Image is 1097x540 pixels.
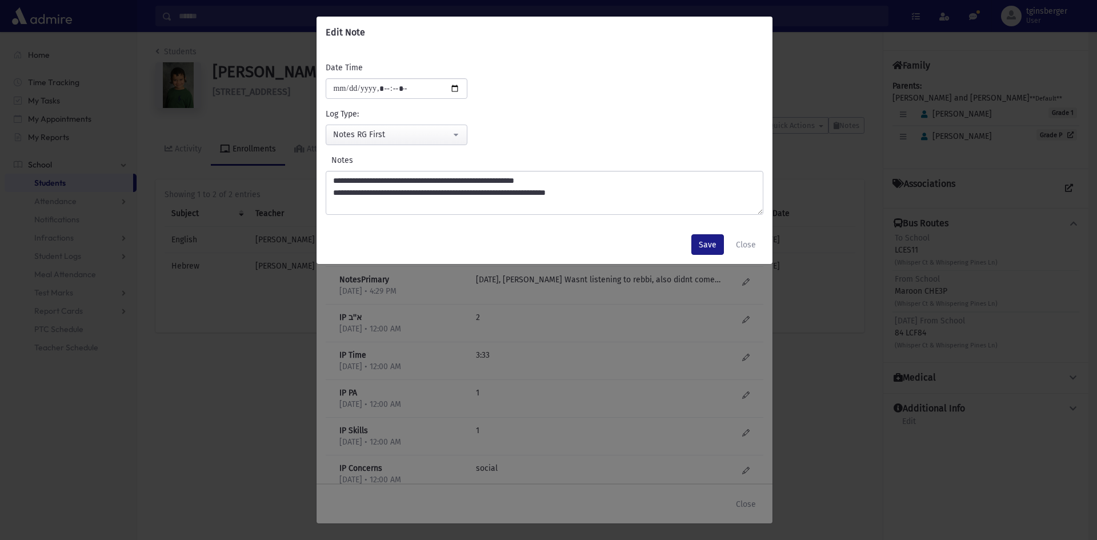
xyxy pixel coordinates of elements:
[326,26,365,39] h6: Edit Note
[333,129,451,141] div: Notes RG First
[691,234,724,255] button: Save
[728,234,763,255] button: Close
[326,125,468,145] button: Notes RG First
[326,108,359,120] label: Log Type:
[326,62,363,74] label: Date Time
[326,154,399,166] label: Notes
